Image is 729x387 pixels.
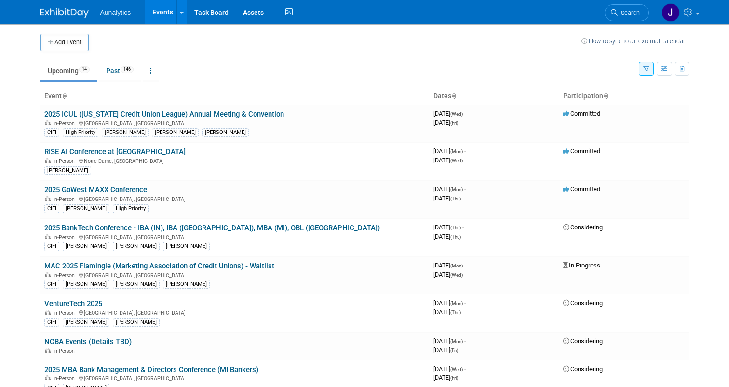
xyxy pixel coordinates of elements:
[433,271,463,278] span: [DATE]
[451,92,456,100] a: Sort by Start Date
[40,8,89,18] img: ExhibitDay
[433,147,466,155] span: [DATE]
[433,262,466,269] span: [DATE]
[433,110,466,117] span: [DATE]
[433,119,458,126] span: [DATE]
[45,272,51,277] img: In-Person Event
[563,147,600,155] span: Committed
[563,186,600,193] span: Committed
[45,196,51,201] img: In-Person Event
[44,280,59,289] div: CIFI
[433,233,461,240] span: [DATE]
[433,374,458,381] span: [DATE]
[44,271,426,279] div: [GEOGRAPHIC_DATA], [GEOGRAPHIC_DATA]
[464,299,466,307] span: -
[603,92,608,100] a: Sort by Participation Type
[433,299,466,307] span: [DATE]
[44,157,426,164] div: Notre Dame, [GEOGRAPHIC_DATA]
[563,365,603,373] span: Considering
[44,308,426,316] div: [GEOGRAPHIC_DATA], [GEOGRAPHIC_DATA]
[450,234,461,240] span: (Thu)
[53,272,78,279] span: In-Person
[450,120,458,126] span: (Fri)
[450,367,463,372] span: (Wed)
[44,204,59,213] div: CIFI
[152,128,199,137] div: [PERSON_NAME]
[464,186,466,193] span: -
[563,337,603,345] span: Considering
[100,9,131,16] span: Aunalytics
[40,34,89,51] button: Add Event
[563,299,603,307] span: Considering
[433,224,464,231] span: [DATE]
[53,120,78,127] span: In-Person
[44,262,274,270] a: MAC 2025 Flamingle (Marketing Association of Credit Unions) - Waitlist
[44,147,186,156] a: RISE AI Conference at [GEOGRAPHIC_DATA]
[44,337,132,346] a: NCBA Events (Details TBD)
[464,110,466,117] span: -
[202,128,249,137] div: [PERSON_NAME]
[430,88,559,105] th: Dates
[63,318,109,327] div: [PERSON_NAME]
[45,234,51,239] img: In-Person Event
[450,272,463,278] span: (Wed)
[45,120,51,125] img: In-Person Event
[53,234,78,240] span: In-Person
[433,347,458,354] span: [DATE]
[45,310,51,315] img: In-Person Event
[44,128,59,137] div: CIFI
[450,339,463,344] span: (Mon)
[433,157,463,164] span: [DATE]
[563,110,600,117] span: Committed
[44,166,91,175] div: [PERSON_NAME]
[450,158,463,163] span: (Wed)
[79,66,90,73] span: 14
[559,88,689,105] th: Participation
[45,348,51,353] img: In-Person Event
[450,149,463,154] span: (Mon)
[450,348,458,353] span: (Fri)
[40,62,97,80] a: Upcoming14
[450,196,461,201] span: (Thu)
[44,195,426,202] div: [GEOGRAPHIC_DATA], [GEOGRAPHIC_DATA]
[44,233,426,240] div: [GEOGRAPHIC_DATA], [GEOGRAPHIC_DATA]
[563,224,603,231] span: Considering
[53,158,78,164] span: In-Person
[99,62,141,80] a: Past146
[464,337,466,345] span: -
[433,186,466,193] span: [DATE]
[462,224,464,231] span: -
[113,280,160,289] div: [PERSON_NAME]
[605,4,649,21] a: Search
[450,225,461,230] span: (Thu)
[44,299,102,308] a: VentureTech 2025
[113,204,148,213] div: High Priority
[450,310,461,315] span: (Thu)
[450,375,458,381] span: (Fri)
[44,224,380,232] a: 2025 BankTech Conference - IBA (IN), IBA ([GEOGRAPHIC_DATA]), MBA (MI), OBL ([GEOGRAPHIC_DATA])
[45,375,51,380] img: In-Person Event
[433,308,461,316] span: [DATE]
[44,318,59,327] div: CIFI
[102,128,148,137] div: [PERSON_NAME]
[53,196,78,202] span: In-Person
[113,242,160,251] div: [PERSON_NAME]
[450,111,463,117] span: (Wed)
[450,187,463,192] span: (Mon)
[450,263,463,268] span: (Mon)
[53,348,78,354] span: In-Person
[63,280,109,289] div: [PERSON_NAME]
[163,242,210,251] div: [PERSON_NAME]
[63,204,109,213] div: [PERSON_NAME]
[450,301,463,306] span: (Mon)
[464,262,466,269] span: -
[44,119,426,127] div: [GEOGRAPHIC_DATA], [GEOGRAPHIC_DATA]
[62,92,67,100] a: Sort by Event Name
[53,310,78,316] span: In-Person
[45,158,51,163] img: In-Person Event
[433,195,461,202] span: [DATE]
[44,186,147,194] a: 2025 GoWest MAXX Conference
[661,3,680,22] img: Julie Grisanti-Cieslak
[44,365,258,374] a: 2025 MBA Bank Management & Directors Conference (MI Bankers)
[464,365,466,373] span: -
